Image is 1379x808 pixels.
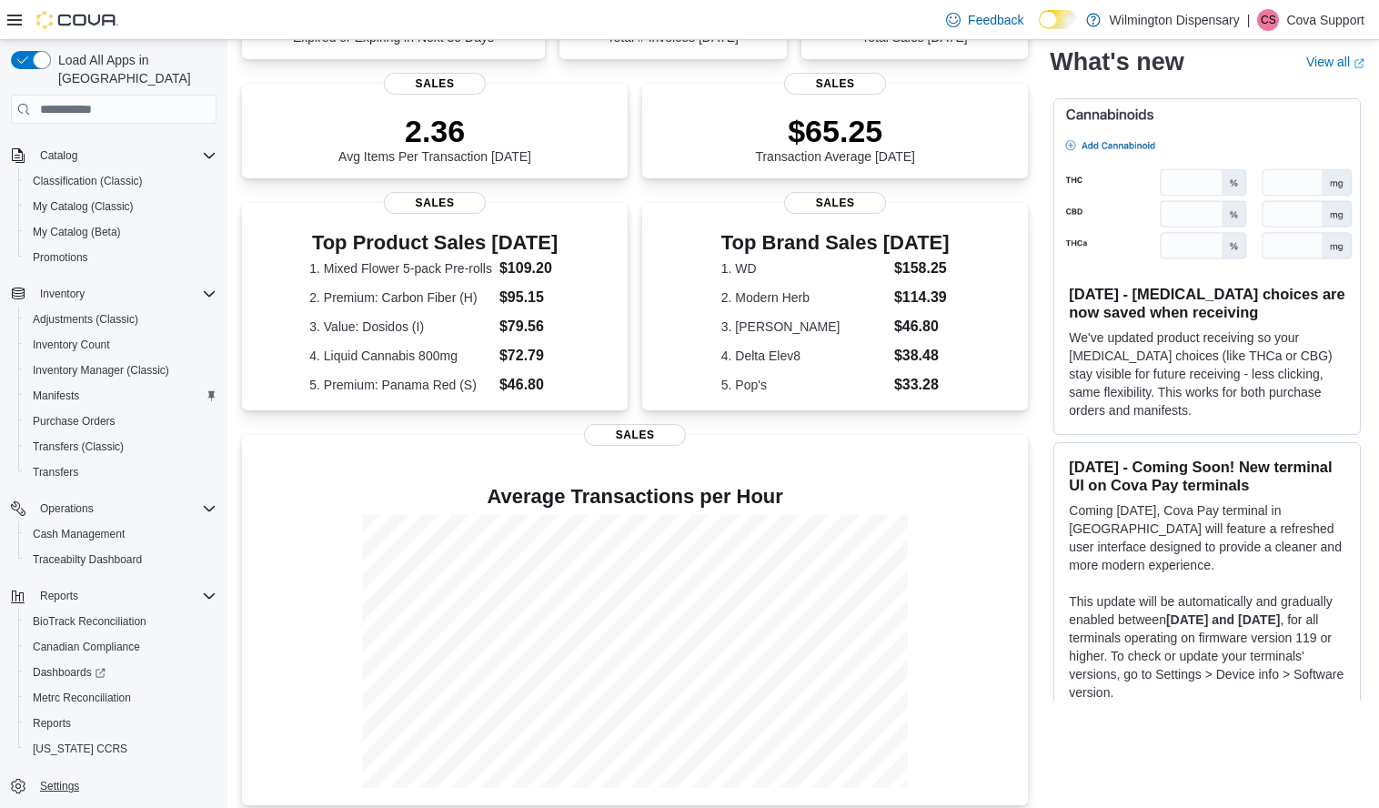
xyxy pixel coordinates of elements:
a: [US_STATE] CCRS [25,738,135,760]
p: Coming [DATE], Cova Pay terminal in [GEOGRAPHIC_DATA] will feature a refreshed user interface des... [1069,500,1345,573]
span: Sales [784,73,886,95]
span: Dashboards [33,665,106,680]
dt: 3. [PERSON_NAME] [721,318,887,336]
span: Inventory [33,283,216,305]
img: Cova [36,11,118,29]
dt: 2. Modern Herb [721,288,887,307]
span: Operations [33,498,216,520]
span: CS [1261,9,1276,31]
span: My Catalog (Beta) [33,225,121,239]
button: Classification (Classic) [18,168,224,194]
button: Reports [18,711,224,736]
span: Classification (Classic) [33,174,143,188]
span: Traceabilty Dashboard [33,552,142,567]
span: Sales [384,192,486,214]
span: Feedback [968,11,1023,29]
button: Purchase Orders [18,409,224,434]
dt: 4. Delta Elev8 [721,347,887,365]
a: Reports [25,712,78,734]
span: Reports [33,716,71,731]
a: Adjustments (Classic) [25,308,146,330]
span: BioTrack Reconciliation [25,611,216,632]
span: Catalog [33,145,216,167]
span: Purchase Orders [33,414,116,429]
button: Inventory Manager (Classic) [18,358,224,383]
button: Inventory [33,283,92,305]
span: Load All Apps in [GEOGRAPHIC_DATA] [51,51,216,87]
span: My Catalog (Classic) [33,199,134,214]
a: Transfers (Classic) [25,436,131,458]
input: Dark Mode [1039,10,1077,29]
span: Transfers (Classic) [25,436,216,458]
button: Manifests [18,383,224,409]
a: My Catalog (Beta) [25,221,128,243]
span: Sales [784,192,886,214]
button: Transfers [18,460,224,485]
span: Washington CCRS [25,738,216,760]
a: Traceabilty Dashboard [25,549,149,571]
span: Catalog [40,148,77,163]
dd: $95.15 [499,287,560,308]
button: My Catalog (Beta) [18,219,224,245]
span: Sales [584,424,686,446]
dd: $114.39 [894,287,950,308]
span: Reports [33,585,216,607]
p: We've updated product receiving so your [MEDICAL_DATA] choices (like THCa or CBG) stay visible fo... [1069,328,1345,419]
button: [US_STATE] CCRS [18,736,224,762]
p: $65.25 [755,113,915,149]
dt: 2. Premium: Carbon Fiber (H) [309,288,492,307]
a: Classification (Classic) [25,170,150,192]
div: Transaction Average [DATE] [755,113,915,164]
span: Reports [25,712,216,734]
span: Metrc Reconciliation [25,687,216,709]
h4: Average Transactions per Hour [257,486,1013,508]
a: Feedback [939,2,1031,38]
a: Dashboards [18,660,224,685]
p: Cova Support [1286,9,1364,31]
span: My Catalog (Beta) [25,221,216,243]
button: Catalog [4,143,224,168]
button: Inventory [4,281,224,307]
span: Dashboards [25,662,216,683]
p: | [1247,9,1251,31]
button: Inventory Count [18,332,224,358]
span: Metrc Reconciliation [33,691,131,705]
h3: Top Brand Sales [DATE] [721,232,950,254]
span: Reports [40,589,78,603]
button: Metrc Reconciliation [18,685,224,711]
span: Manifests [33,389,79,403]
span: Classification (Classic) [25,170,216,192]
h3: [DATE] - [MEDICAL_DATA] choices are now saved when receiving [1069,284,1345,320]
dd: $109.20 [499,258,560,279]
span: Settings [40,779,79,793]
button: Transfers (Classic) [18,434,224,460]
span: My Catalog (Classic) [25,196,216,217]
a: Metrc Reconciliation [25,687,138,709]
a: Manifests [25,385,86,407]
dt: 1. WD [721,259,887,278]
h3: Top Product Sales [DATE] [309,232,560,254]
a: Dashboards [25,662,113,683]
span: Canadian Compliance [33,640,140,654]
dd: $158.25 [894,258,950,279]
span: Settings [33,774,216,797]
a: Cash Management [25,523,132,545]
h3: [DATE] - Coming Soon! New terminal UI on Cova Pay terminals [1069,457,1345,493]
span: Transfers (Classic) [33,439,124,454]
dd: $46.80 [499,374,560,396]
span: Canadian Compliance [25,636,216,658]
a: Promotions [25,247,96,268]
span: Cash Management [25,523,216,545]
div: Avg Items Per Transaction [DATE] [338,113,531,164]
strong: [DATE] and [DATE] [1166,611,1280,626]
button: Adjustments (Classic) [18,307,224,332]
a: Purchase Orders [25,410,123,432]
a: Canadian Compliance [25,636,147,658]
dt: 4. Liquid Cannabis 800mg [309,347,492,365]
button: Canadian Compliance [18,634,224,660]
p: This update will be automatically and gradually enabled between , for all terminals operating on ... [1069,591,1345,701]
button: BioTrack Reconciliation [18,609,224,634]
p: 2.36 [338,113,531,149]
a: Transfers [25,461,86,483]
button: Promotions [18,245,224,270]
